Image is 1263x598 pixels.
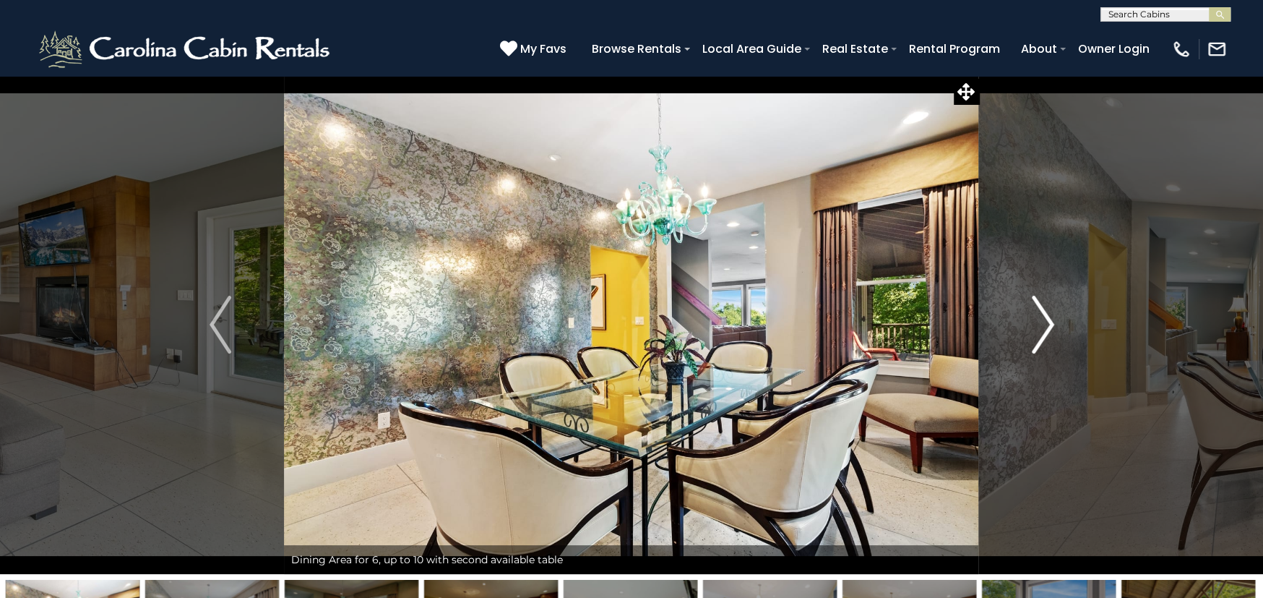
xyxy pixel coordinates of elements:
[1071,36,1157,61] a: Owner Login
[902,36,1007,61] a: Rental Program
[1032,296,1053,354] img: arrow
[156,75,284,574] button: Previous
[585,36,689,61] a: Browse Rentals
[520,40,566,58] span: My Favs
[1014,36,1064,61] a: About
[1171,39,1191,59] img: phone-regular-white.png
[695,36,809,61] a: Local Area Guide
[36,27,336,71] img: White-1-2.png
[815,36,895,61] a: Real Estate
[284,545,978,574] div: Dining Area for 6, up to 10 with second available table
[210,296,231,354] img: arrow
[500,40,570,59] a: My Favs
[1207,39,1227,59] img: mail-regular-white.png
[979,75,1107,574] button: Next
